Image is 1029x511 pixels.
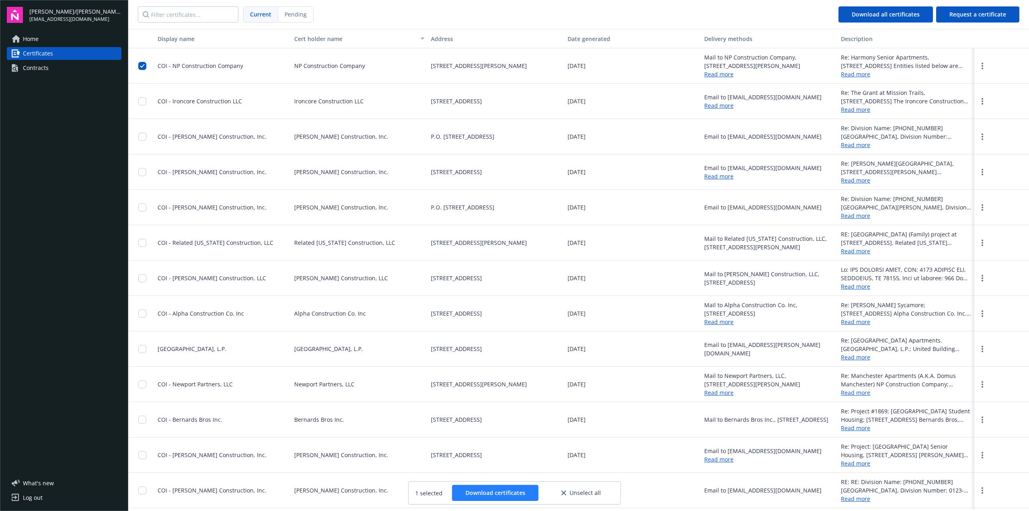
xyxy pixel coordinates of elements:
[936,6,1019,23] button: Request a certificate
[158,97,242,105] span: COI - Ironcore Construction LLC
[841,70,971,78] a: Read more
[841,247,971,255] a: Read more
[138,380,146,388] input: Toggle Row Selected
[568,97,586,105] span: [DATE]
[978,309,987,318] a: more
[704,234,834,251] div: Mail to Related [US_STATE] Construction, LLC, [STREET_ADDRESS][PERSON_NAME]
[23,491,43,504] div: Log out
[158,274,266,282] span: COI - [PERSON_NAME] Construction, LLC
[704,172,734,180] a: Read more
[291,29,428,48] button: Cert holder name
[294,415,344,424] span: Bernards Bros Inc.
[158,451,266,459] span: COI - [PERSON_NAME] Construction, Inc.
[978,486,987,495] a: more
[704,447,822,455] div: Email to [EMAIL_ADDRESS][DOMAIN_NAME]
[978,415,987,425] a: more
[29,7,121,23] button: [PERSON_NAME]/[PERSON_NAME] Construction, Inc.[EMAIL_ADDRESS][DOMAIN_NAME]
[294,345,363,353] span: [GEOGRAPHIC_DATA], L.P.
[23,62,49,74] div: Contracts
[278,7,313,22] span: Pending
[158,168,266,176] span: COI - [PERSON_NAME] Construction, Inc.
[431,35,561,43] div: Address
[294,168,388,176] span: [PERSON_NAME] Construction, Inc.
[841,230,971,247] div: RE: [GEOGRAPHIC_DATA] (Family) project at [STREET_ADDRESS]. Related [US_STATE] Construction, LLC ...
[841,371,971,388] div: Re: Manchester Apartments (A.K.A. Domus Manchester) NP Construction Company; Manchester Land Asso...
[431,274,482,282] span: [STREET_ADDRESS]
[704,93,822,101] div: Email to [EMAIL_ADDRESS][DOMAIN_NAME]
[431,415,482,424] span: [STREET_ADDRESS]
[841,336,971,353] div: Re: [GEOGRAPHIC_DATA] Apartments. [GEOGRAPHIC_DATA], L.P.; United Building Company, Inc. their re...
[704,270,834,287] div: Mail to [PERSON_NAME] Construction, LLC, [STREET_ADDRESS]
[978,61,987,71] a: more
[568,132,586,141] span: [DATE]
[841,35,971,43] div: Description
[704,301,834,318] div: Mail to Alpha Construction Co. Inc, [STREET_ADDRESS]
[294,97,364,105] span: Ironcore Construction LLC
[704,415,828,424] div: Mail to Bernards Bros Inc., [STREET_ADDRESS]
[978,450,987,460] a: more
[452,485,539,501] button: Download certificates
[841,53,971,70] div: Re: Harmony Senior Apartments, [STREET_ADDRESS] Entities listed below are included as additional ...
[841,265,971,282] div: Lo: IPS DOLORSI AMET, CON; 4173 ADIPISC ELI, SEDDOEIUS, TE 78155, Inci ut laboree: 966 Do Magnaal...
[294,35,416,43] div: Cert holder name
[841,442,971,459] div: Re: Project: [GEOGRAPHIC_DATA] Senior Housing, [STREET_ADDRESS] [PERSON_NAME] Construction, Inc.,...
[838,6,933,23] button: Download all certificates
[570,490,601,496] span: Unselect all
[841,124,971,141] div: Re: Division Name: [PHONE_NUMBER] [GEOGRAPHIC_DATA], Division Number: [PHONE_NUMBER], Division Lo...
[294,309,366,318] span: Alpha Construction Co. Inc
[568,62,586,70] span: [DATE]
[978,132,987,142] a: more
[978,167,987,177] a: more
[841,141,971,149] a: Read more
[431,62,527,70] span: [STREET_ADDRESS][PERSON_NAME]
[294,451,388,459] span: [PERSON_NAME] Construction, Inc.
[431,97,482,105] span: [STREET_ADDRESS]
[29,16,121,23] span: [EMAIL_ADDRESS][DOMAIN_NAME]
[949,10,1006,18] span: Request a certificate
[294,62,365,70] span: NP Construction Company
[978,380,987,389] a: more
[138,168,146,176] input: Toggle Row Selected
[158,345,226,353] span: [GEOGRAPHIC_DATA], L.P.
[294,203,388,211] span: [PERSON_NAME] Construction, Inc.
[294,238,395,247] span: Related [US_STATE] Construction, LLC
[841,424,971,432] a: Read more
[465,489,525,497] span: Download certificates
[431,132,494,141] span: P.O. [STREET_ADDRESS]
[138,274,146,282] input: Toggle Row Selected
[704,164,822,172] div: Email to [EMAIL_ADDRESS][DOMAIN_NAME]
[978,96,987,106] a: more
[978,273,987,283] a: more
[841,388,971,397] a: Read more
[138,133,146,141] input: Toggle Row Selected
[841,88,971,105] div: Re: The Grant at Mission Trails, [STREET_ADDRESS] The Ironcore Construction LLC; The Grant at Mis...
[704,102,734,109] a: Read more
[704,132,822,141] div: Email to [EMAIL_ADDRESS][DOMAIN_NAME]
[138,451,146,459] input: Toggle Row Selected
[431,380,527,388] span: [STREET_ADDRESS][PERSON_NAME]
[568,415,586,424] span: [DATE]
[978,238,987,248] a: more
[294,380,355,388] span: Newport Partners, LLC
[138,97,146,105] input: Toggle Row Selected
[978,344,987,354] a: more
[568,35,698,43] div: Date generated
[704,486,822,495] div: Email to [EMAIL_ADDRESS][DOMAIN_NAME]
[138,345,146,353] input: Toggle Row Selected
[158,416,222,423] span: COI - Bernards Bros Inc.
[841,478,971,495] div: RE: RE: Division Name: [PHONE_NUMBER] [GEOGRAPHIC_DATA], Division Number: 0123-096, Division Loca...
[138,239,146,247] input: Toggle Row Selected
[7,7,23,23] img: navigator-logo.svg
[568,274,586,282] span: [DATE]
[852,7,920,22] div: Download all certificates
[568,309,586,318] span: [DATE]
[7,479,67,487] button: What's new
[568,345,586,353] span: [DATE]
[704,203,822,211] div: Email to [EMAIL_ADDRESS][DOMAIN_NAME]
[431,238,527,247] span: [STREET_ADDRESS][PERSON_NAME]
[841,159,971,176] div: Re: [PERSON_NAME][GEOGRAPHIC_DATA], [STREET_ADDRESS][PERSON_NAME] [PERSON_NAME] Construction, Inc...
[841,195,971,211] div: Re: Division Name: [PHONE_NUMBER] [GEOGRAPHIC_DATA][PERSON_NAME], Division Number: [PHONE_NUMBER]...
[138,310,146,318] input: Toggle Row Selected
[158,203,266,211] span: COI - [PERSON_NAME] Construction, Inc.
[285,10,307,18] span: Pending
